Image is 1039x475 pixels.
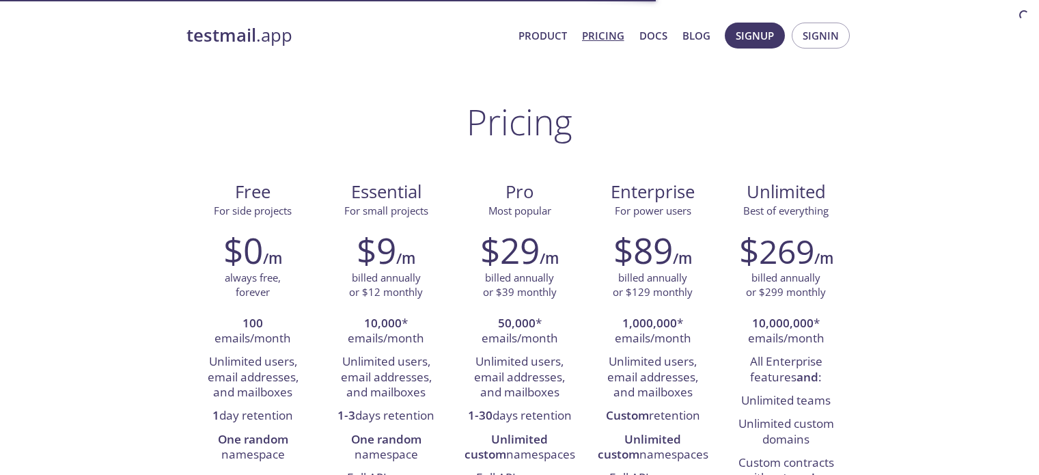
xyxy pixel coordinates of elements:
[197,351,309,405] li: Unlimited users, email addresses, and mailboxes
[814,247,833,270] h6: /m
[596,351,709,405] li: Unlimited users, email addresses, and mailboxes
[739,230,814,271] h2: $
[752,315,814,331] strong: 10,000,000
[464,180,575,204] span: Pro
[598,431,682,462] strong: Unlimited custom
[463,429,576,467] li: namespaces
[613,271,693,300] p: billed annually or $129 monthly
[483,271,557,300] p: billed annually or $39 monthly
[613,230,673,271] h2: $89
[197,405,309,428] li: day retention
[357,230,396,271] h2: $9
[330,429,443,467] li: namespace
[463,351,576,405] li: Unlimited users, email addresses, and mailboxes
[351,431,421,447] strong: One random
[465,431,549,462] strong: Unlimited custom
[743,204,829,217] span: Best of everything
[540,247,559,270] h6: /m
[746,271,826,300] p: billed annually or $299 monthly
[480,230,540,271] h2: $29
[596,429,709,467] li: namespaces
[639,27,667,44] a: Docs
[682,27,710,44] a: Blog
[223,230,263,271] h2: $0
[606,407,649,423] strong: Custom
[330,351,443,405] li: Unlimited users, email addresses, and mailboxes
[518,27,567,44] a: Product
[463,405,576,428] li: days retention
[615,204,691,217] span: For power users
[197,180,309,204] span: Free
[330,312,443,351] li: * emails/month
[186,23,256,47] strong: testmail
[673,247,692,270] h6: /m
[730,351,842,390] li: All Enterprise features :
[596,405,709,428] li: retention
[337,407,355,423] strong: 1-3
[488,204,551,217] span: Most popular
[759,229,814,273] span: 269
[730,413,842,452] li: Unlimited custom domains
[197,429,309,467] li: namespace
[463,312,576,351] li: * emails/month
[597,180,708,204] span: Enterprise
[225,271,281,300] p: always free, forever
[331,180,442,204] span: Essential
[730,312,842,351] li: * emails/month
[803,27,839,44] span: Signin
[212,407,219,423] strong: 1
[468,407,493,423] strong: 1-30
[596,312,709,351] li: * emails/month
[263,247,282,270] h6: /m
[725,23,785,49] button: Signup
[622,315,677,331] strong: 1,000,000
[747,180,826,204] span: Unlimited
[243,315,263,331] strong: 100
[396,247,415,270] h6: /m
[792,23,850,49] button: Signin
[364,315,402,331] strong: 10,000
[796,369,818,385] strong: and
[736,27,774,44] span: Signup
[214,204,292,217] span: For side projects
[730,390,842,413] li: Unlimited teams
[197,312,309,351] li: emails/month
[344,204,428,217] span: For small projects
[186,24,508,47] a: testmail.app
[218,431,288,447] strong: One random
[467,101,572,142] h1: Pricing
[349,271,423,300] p: billed annually or $12 monthly
[330,405,443,428] li: days retention
[582,27,624,44] a: Pricing
[498,315,536,331] strong: 50,000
